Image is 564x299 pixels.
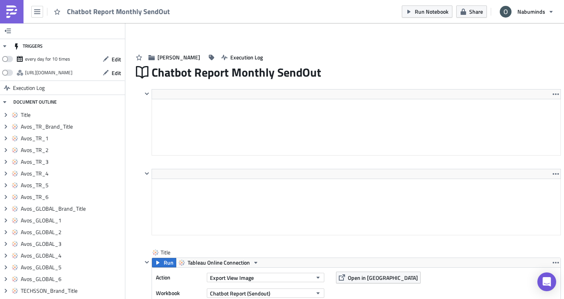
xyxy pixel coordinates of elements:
iframe: Rich Text Area [152,179,560,235]
span: Execution Log [230,53,263,61]
span: Avos_TR_1 [21,135,123,142]
button: Hide content [142,258,152,267]
span: Tableau Online Connection [188,258,250,267]
span: Execution Log [13,81,45,95]
button: Edit [99,67,125,79]
div: https://pushmetrics.io/api/v1/report/6RljOP8o9K/webhook?token=b8afdabb34b64fc3bd76b2838e5ca59e [25,67,72,79]
div: every day for 10 times [25,53,70,65]
span: Avos_TR_6 [21,193,123,201]
span: Open in [GEOGRAPHIC_DATA] [348,274,418,282]
span: Edit [112,69,121,77]
button: Nabuminds [495,3,558,20]
iframe: Rich Text Area [152,99,560,155]
button: Share [456,5,487,18]
span: Edit [112,55,121,63]
button: Export View Image [207,273,324,282]
span: Avos_TR_3 [21,158,123,165]
span: Run Notebook [415,7,448,16]
span: Nabuminds [517,7,545,16]
span: Avos_GLOBAL_5 [21,264,123,271]
span: Avos_GLOBAL_Brand_Title [21,205,123,212]
span: [PERSON_NAME] [157,53,200,61]
img: PushMetrics [5,5,18,18]
button: Hide content [142,169,152,178]
span: Avos_GLOBAL_3 [21,240,123,247]
span: Share [469,7,483,16]
span: Avos_GLOBAL_1 [21,217,123,224]
span: Avos_TR_4 [21,170,123,177]
button: Run [152,258,176,267]
span: Export View Image [210,274,254,282]
button: Hide content [142,89,152,98]
span: Title [21,111,123,118]
span: TECHSSON_Brand_Title [21,287,123,294]
button: Tableau Online Connection [176,258,262,267]
span: Chatbot Report Monthly SendOut [152,65,322,80]
div: TRIGGERS [13,39,43,53]
span: Avos_GLOBAL_6 [21,276,123,283]
span: Title [161,249,192,256]
span: Chatbot Report Monthly SendOut [67,7,171,16]
span: Avos_TR_2 [21,147,123,154]
button: Chatbot Report (Sendout) [207,288,324,298]
span: Run [164,258,174,267]
img: Avatar [499,5,512,18]
button: Edit [99,53,125,65]
span: Avos_GLOBAL_2 [21,229,123,236]
span: Avos_TR_5 [21,182,123,189]
button: Run Notebook [402,5,452,18]
button: Execution Log [217,51,267,63]
span: Avos_TR_Brand_Title [21,123,123,130]
div: DOCUMENT OUTLINE [13,95,57,109]
span: Chatbot Report (Sendout) [210,289,270,297]
button: Open in [GEOGRAPHIC_DATA] [336,272,421,283]
button: [PERSON_NAME] [145,51,204,63]
span: Avos_GLOBAL_4 [21,252,123,259]
label: Workbook [156,287,203,299]
label: Action [156,272,203,283]
div: Open Intercom Messenger [537,272,556,291]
